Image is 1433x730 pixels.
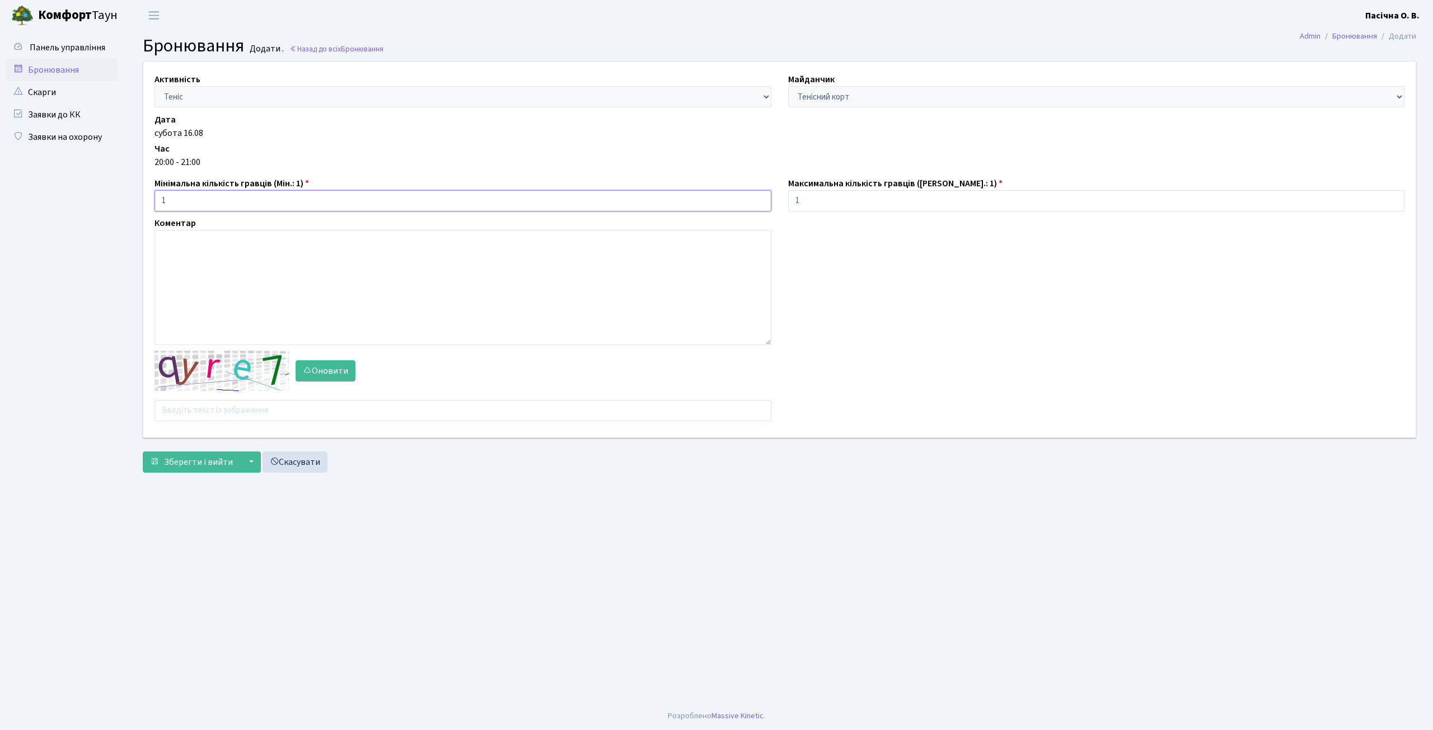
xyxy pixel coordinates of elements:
[6,36,118,59] a: Панель управління
[38,6,118,25] span: Таун
[154,142,170,156] label: Час
[154,400,771,421] input: Введіть текст із зображення
[143,451,240,473] button: Зберегти і вийти
[6,81,118,103] a: Скарги
[711,710,764,722] a: Massive Kinetic
[154,351,289,391] img: default
[1365,9,1420,22] a: Пасічна О. В.
[154,126,1404,140] div: субота 16.08
[38,6,92,24] b: Комфорт
[1377,30,1416,43] li: Додати
[30,41,105,54] span: Панель управління
[6,103,118,126] a: Заявки до КК
[140,6,168,25] button: Переключити навігацію
[143,33,244,59] span: Бронювання
[11,4,34,27] img: logo.png
[154,113,176,126] label: Дата
[668,710,765,722] div: Розроблено .
[6,126,118,148] a: Заявки на охорону
[154,216,196,230] label: Коментар
[247,44,284,54] small: Додати .
[154,73,200,86] label: Активність
[1300,30,1320,42] a: Admin
[1283,25,1433,48] nav: breadcrumb
[788,177,1003,190] label: Максимальна кількість гравців ([PERSON_NAME].: 1)
[164,456,233,468] span: Зберегти і вийти
[289,44,383,54] a: Назад до всіхБронювання
[263,451,327,473] a: Скасувати
[788,73,835,86] label: Майданчик
[296,360,355,382] button: Оновити
[154,177,309,190] label: Мінімальна кількість гравців (Мін.: 1)
[154,156,1404,169] div: 20:00 - 21:00
[1365,10,1420,22] b: Пасічна О. В.
[1332,30,1377,42] a: Бронювання
[341,44,383,54] span: Бронювання
[6,59,118,81] a: Бронювання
